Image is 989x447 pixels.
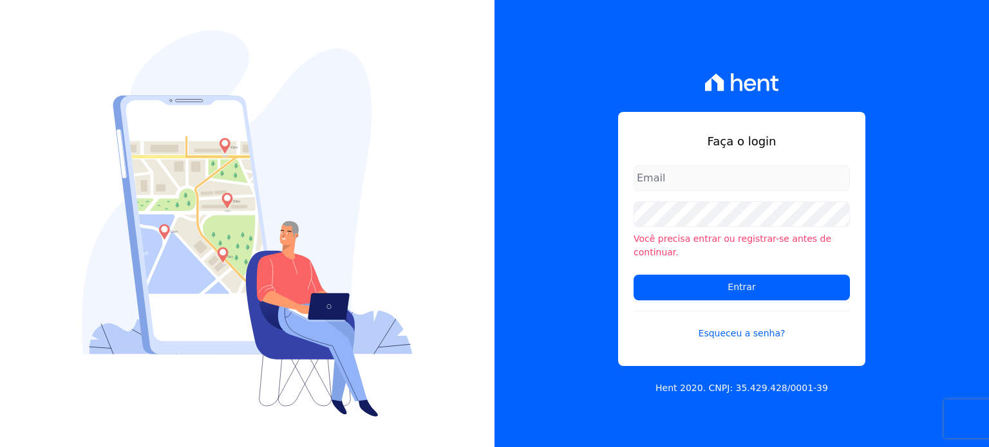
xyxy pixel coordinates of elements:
[634,275,850,300] input: Entrar
[634,232,850,259] li: Você precisa entrar ou registrar-se antes de continuar.
[655,381,828,395] p: Hent 2020. CNPJ: 35.429.428/0001-39
[634,165,850,191] input: Email
[634,311,850,340] a: Esqueceu a senha?
[82,30,413,417] img: Login
[634,132,850,150] h1: Faça o login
